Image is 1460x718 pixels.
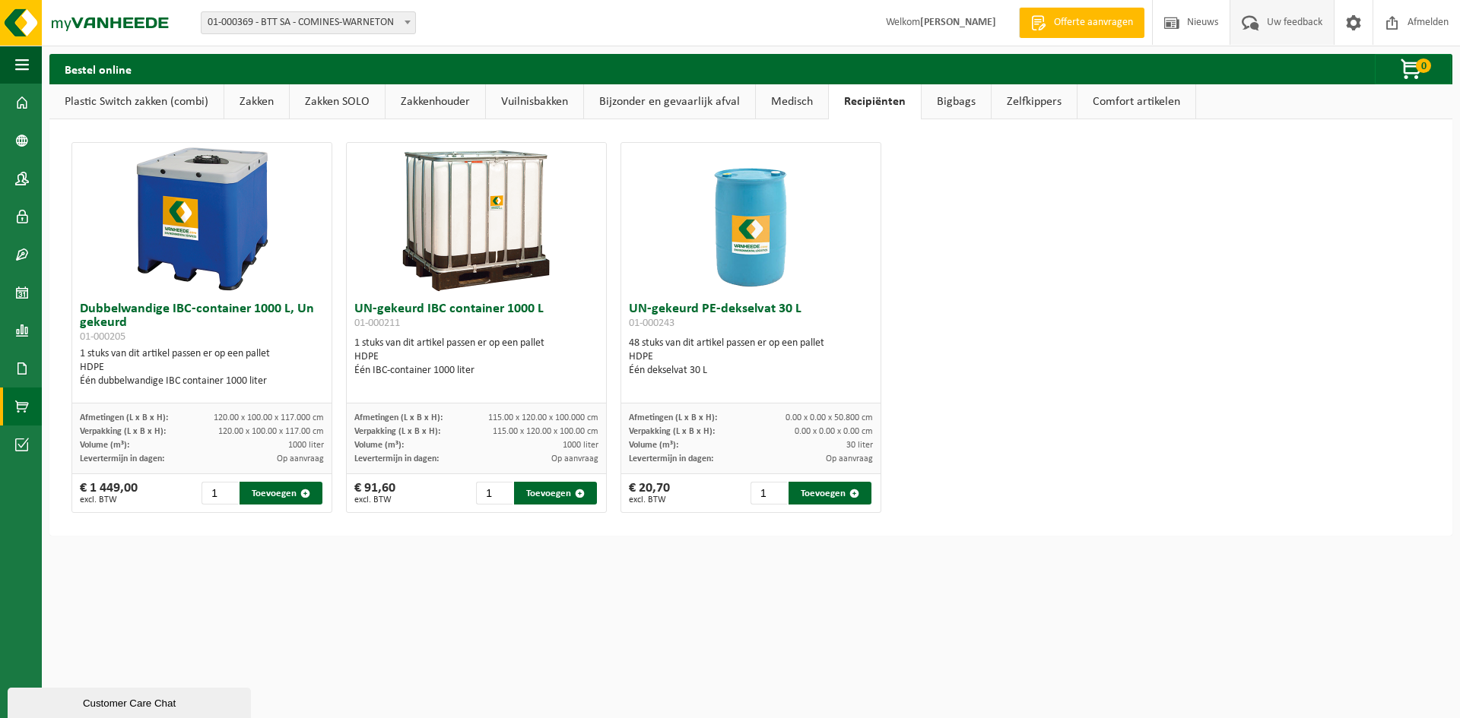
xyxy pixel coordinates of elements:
span: Levertermijn in dagen: [80,454,164,463]
div: 48 stuks van dit artikel passen er op een pallet [629,337,873,378]
a: Comfort artikelen [1078,84,1195,119]
a: Plastic Switch zakken (combi) [49,84,224,119]
a: Medisch [756,84,828,119]
span: Verpakking (L x B x H): [354,427,440,436]
div: Één dekselvat 30 L [629,364,873,378]
button: 0 [1375,54,1451,84]
span: 01-000211 [354,318,400,329]
span: Offerte aanvragen [1050,15,1137,30]
span: Verpakking (L x B x H): [80,427,166,436]
span: 120.00 x 100.00 x 117.000 cm [214,413,324,422]
span: Volume (m³): [354,441,404,450]
span: 01-000205 [80,331,125,343]
span: 115.00 x 120.00 x 100.000 cm [488,413,598,422]
div: HDPE [80,361,324,375]
strong: [PERSON_NAME] [920,17,996,28]
div: Één IBC-container 1000 liter [354,364,598,378]
input: 1 [751,482,786,504]
span: 01-000243 [629,318,674,329]
span: Op aanvraag [826,454,873,463]
span: 0.00 x 0.00 x 50.800 cm [786,413,873,422]
img: 01-000205 [125,143,278,295]
span: Volume (m³): [80,441,129,450]
span: 1000 liter [563,441,598,450]
span: Levertermijn in dagen: [629,454,713,463]
h3: UN-gekeurd PE-dekselvat 30 L [629,302,873,333]
span: 115.00 x 120.00 x 100.00 cm [493,427,598,436]
div: Één dubbelwandige IBC container 1000 liter [80,375,324,388]
div: € 20,70 [629,482,670,504]
h2: Bestel online [49,54,147,84]
span: Afmetingen (L x B x H): [80,413,168,422]
div: € 91,60 [354,482,395,504]
input: 1 [476,482,512,504]
a: Bijzonder en gevaarlijk afval [584,84,755,119]
div: HDPE [354,350,598,364]
a: Recipiënten [829,84,921,119]
span: 01-000369 - BTT SA - COMINES-WARNETON [202,12,415,33]
span: 120.00 x 100.00 x 117.00 cm [218,427,324,436]
span: 0 [1416,59,1431,73]
a: Vuilnisbakken [486,84,583,119]
div: HDPE [629,350,873,364]
img: 01-000243 [674,143,827,295]
button: Toevoegen [240,482,322,504]
span: 1000 liter [288,441,324,450]
span: excl. BTW [354,495,395,504]
button: Toevoegen [514,482,597,504]
span: Verpakking (L x B x H): [629,427,715,436]
span: 01-000369 - BTT SA - COMINES-WARNETON [201,11,416,34]
div: 1 stuks van dit artikel passen er op een pallet [80,347,324,388]
a: Zakkenhouder [386,84,485,119]
a: Offerte aanvragen [1019,8,1144,38]
a: Zakken SOLO [290,84,385,119]
a: Bigbags [922,84,991,119]
span: Afmetingen (L x B x H): [629,413,717,422]
span: 0.00 x 0.00 x 0.00 cm [795,427,873,436]
input: 1 [202,482,237,504]
span: excl. BTW [80,495,138,504]
span: Op aanvraag [551,454,598,463]
span: Afmetingen (L x B x H): [354,413,443,422]
a: Zelfkippers [992,84,1077,119]
div: 1 stuks van dit artikel passen er op een pallet [354,337,598,378]
span: Volume (m³): [629,441,678,450]
span: Op aanvraag [277,454,324,463]
span: excl. BTW [629,495,670,504]
button: Toevoegen [789,482,871,504]
span: Levertermijn in dagen: [354,454,439,463]
a: Zakken [224,84,289,119]
img: 01-000211 [400,143,552,295]
span: 30 liter [846,441,873,450]
h3: UN-gekeurd IBC container 1000 L [354,302,598,333]
h3: Dubbelwandige IBC-container 1000 L, Un gekeurd [80,302,324,343]
iframe: chat widget [8,685,254,718]
div: € 1 449,00 [80,482,138,504]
